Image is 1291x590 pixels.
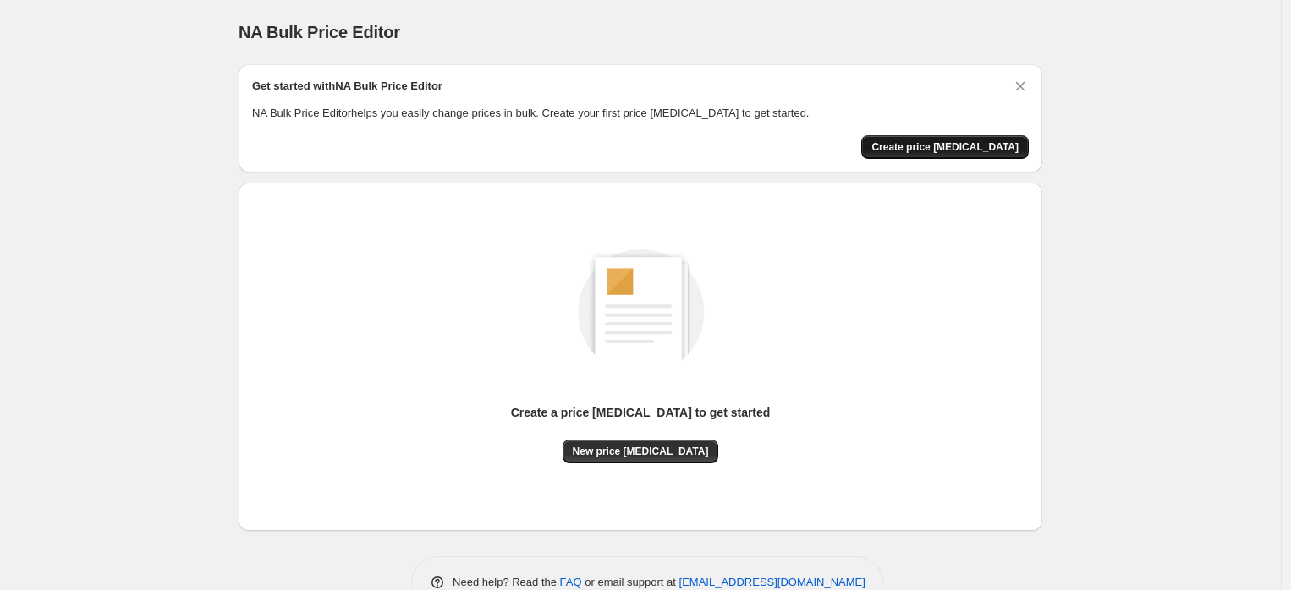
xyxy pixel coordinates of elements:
a: FAQ [560,576,582,588]
p: NA Bulk Price Editor helps you easily change prices in bulk. Create your first price [MEDICAL_DAT... [252,105,1029,122]
button: New price [MEDICAL_DATA] [563,440,719,463]
span: Create price [MEDICAL_DATA] [871,140,1019,154]
a: [EMAIL_ADDRESS][DOMAIN_NAME] [679,576,865,588]
span: or email support at [582,576,679,588]
span: New price [MEDICAL_DATA] [573,445,709,458]
h2: Get started with NA Bulk Price Editor [252,78,442,95]
span: NA Bulk Price Editor [239,23,400,41]
span: Need help? Read the [453,576,560,588]
p: Create a price [MEDICAL_DATA] to get started [511,404,771,421]
button: Create price change job [861,135,1029,159]
button: Dismiss card [1012,78,1029,95]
